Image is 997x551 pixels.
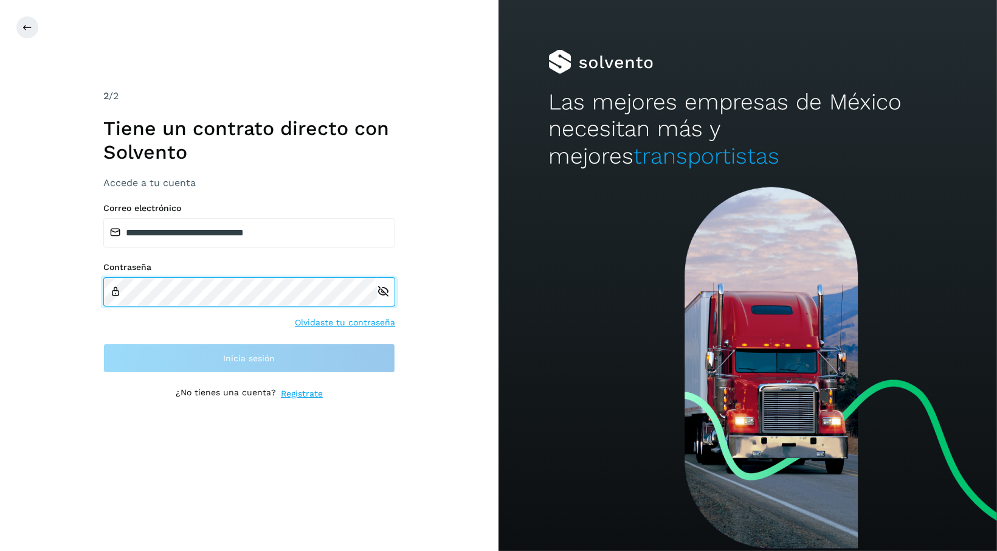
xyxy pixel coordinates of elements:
label: Contraseña [103,262,395,272]
span: Inicia sesión [224,354,275,362]
label: Correo electrónico [103,203,395,213]
a: Olvidaste tu contraseña [295,316,395,329]
a: Regístrate [281,387,323,400]
div: /2 [103,89,395,103]
h2: Las mejores empresas de México necesitan más y mejores [548,89,947,170]
span: transportistas [633,143,779,169]
iframe: reCAPTCHA [157,415,342,462]
h1: Tiene un contrato directo con Solvento [103,117,395,164]
h3: Accede a tu cuenta [103,177,395,189]
p: ¿No tienes una cuenta? [176,387,276,400]
button: Inicia sesión [103,344,395,373]
span: 2 [103,90,109,102]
